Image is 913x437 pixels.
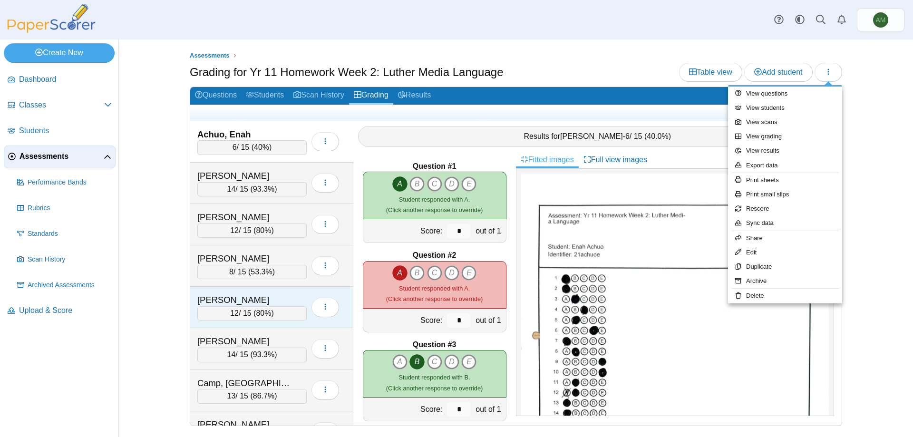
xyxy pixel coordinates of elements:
a: Archive [728,274,842,288]
small: (Click another response to override) [386,196,483,214]
a: Delete [728,289,842,303]
a: PaperScorer [4,26,99,34]
a: Grading [349,87,393,105]
div: [PERSON_NAME] [197,294,292,306]
a: View scans [728,115,842,129]
small: (Click another response to override) [386,374,483,391]
div: out of 1 [473,219,505,243]
b: Question #2 [413,250,456,261]
span: 80% [256,309,271,317]
div: Score: [363,219,445,243]
a: Assessments [187,50,232,62]
span: 80% [256,226,271,234]
i: A [392,265,408,281]
i: A [392,354,408,369]
span: Upload & Score [19,305,112,316]
span: 13 [227,392,236,400]
i: C [427,176,442,192]
span: 8 [229,268,233,276]
a: Fitted images [516,152,579,168]
div: / 15 ( ) [197,182,307,196]
div: [PERSON_NAME] [197,170,292,182]
a: Dashboard [4,68,116,91]
div: Achuo, Enah [197,128,292,141]
a: Print sheets [728,173,842,187]
a: Performance Bands [13,171,116,194]
span: 14 [227,185,236,193]
a: Rescore [728,202,842,216]
a: Print small slips [728,187,842,202]
a: Scan History [13,248,116,271]
a: Students [4,120,116,143]
span: Assessments [190,52,230,59]
i: B [409,354,425,369]
span: Rubrics [28,204,112,213]
span: Dashboard [19,74,112,85]
a: Table view [679,63,742,82]
span: 6 [625,132,630,140]
small: (Click another response to override) [386,285,483,302]
div: / 15 ( ) [197,306,307,320]
a: View grading [728,129,842,144]
a: Scan History [289,87,349,105]
a: Export data [728,158,842,173]
span: Student responded with A. [399,285,470,292]
a: Standards [13,223,116,245]
a: Ashley Mercer [857,9,904,31]
a: Assessments [4,146,116,168]
a: Results [393,87,436,105]
a: Questions [190,87,242,105]
b: Question #1 [413,161,456,172]
div: / 15 ( ) [197,265,307,279]
span: Students [19,126,112,136]
a: Add student [744,63,812,82]
a: Create New [4,43,115,62]
div: out of 1 [473,398,505,421]
div: Results for - / 15 ( ) [358,126,837,147]
span: Ashley Mercer [873,12,888,28]
span: 12 [230,226,239,234]
i: D [444,354,459,369]
i: D [444,176,459,192]
div: [PERSON_NAME] [197,252,292,265]
div: / 15 ( ) [197,140,307,155]
a: View questions [728,87,842,101]
a: Edit [728,245,842,260]
i: C [427,354,442,369]
span: Scan History [28,255,112,264]
a: Archived Assessments [13,274,116,297]
span: Add student [754,68,802,76]
span: Assessments [19,151,104,162]
div: out of 1 [473,309,505,332]
i: B [409,265,425,281]
a: Full view images [579,152,652,168]
span: 40.0% [647,132,668,140]
i: B [409,176,425,192]
a: Rubrics [13,197,116,220]
h1: Grading for Yr 11 Homework Week 2: Luther Media Language [190,64,503,80]
div: [PERSON_NAME] [197,211,292,223]
span: 53.3% [251,268,272,276]
i: E [461,176,476,192]
span: Ashley Mercer [876,17,886,23]
b: Question #3 [413,340,456,350]
a: Students [242,87,289,105]
a: View students [728,101,842,115]
a: Classes [4,94,116,117]
i: D [444,265,459,281]
span: Student responded with B. [399,374,470,381]
div: [PERSON_NAME] [197,418,292,431]
div: [PERSON_NAME] [197,335,292,348]
a: Alerts [831,10,852,30]
span: Standards [28,229,112,239]
span: [PERSON_NAME] [560,132,623,140]
i: E [461,265,476,281]
a: Upload & Score [4,300,116,322]
div: Score: [363,398,445,421]
span: 40% [254,143,269,151]
span: 14 [227,350,236,359]
span: 93.3% [253,185,274,193]
span: 93.3% [253,350,274,359]
span: Performance Bands [28,178,112,187]
div: Camp, [GEOGRAPHIC_DATA] [197,377,292,389]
